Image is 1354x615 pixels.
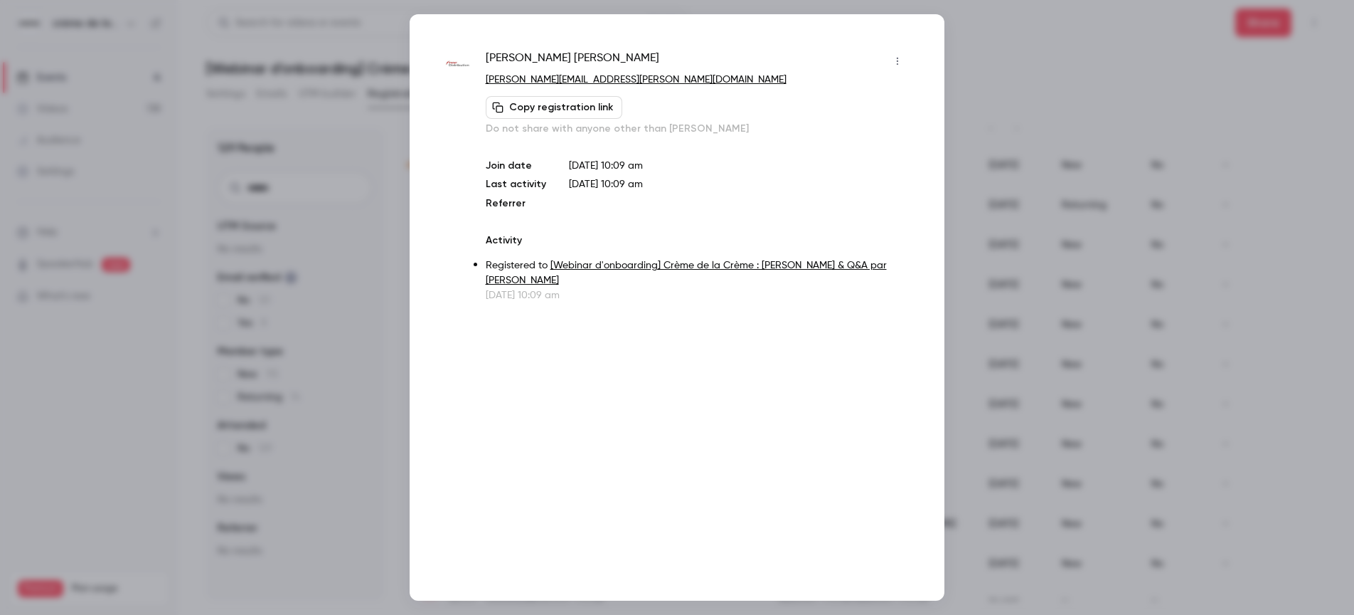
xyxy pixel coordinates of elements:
p: Activity [486,233,909,248]
p: Do not share with anyone other than [PERSON_NAME] [486,122,909,136]
a: [Webinar d'onboarding] Crème de la Crème : [PERSON_NAME] & Q&A par [PERSON_NAME] [486,261,887,285]
p: [DATE] 10:09 am [569,159,909,173]
img: free.fr [445,51,471,78]
p: [DATE] 10:09 am [486,288,909,303]
button: Copy registration link [486,96,622,119]
p: Registered to [486,258,909,288]
p: Last activity [486,177,546,192]
p: Referrer [486,196,546,211]
span: [DATE] 10:09 am [569,179,643,189]
p: Join date [486,159,546,173]
a: [PERSON_NAME][EMAIL_ADDRESS][PERSON_NAME][DOMAIN_NAME] [486,75,787,85]
span: [PERSON_NAME] [PERSON_NAME] [486,50,659,73]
